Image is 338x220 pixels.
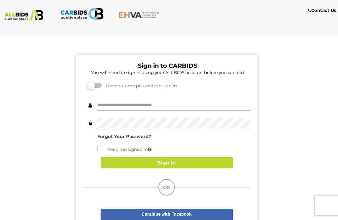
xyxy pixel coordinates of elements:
b: Contact Us [308,8,336,13]
b: Sign in to CARBIDS [138,62,197,69]
button: Sign In [101,157,233,169]
div: OR [158,179,175,196]
img: ALLBIDS.com.au [2,10,46,21]
a: Forgot Your Password? [97,134,151,139]
img: EHVA.com.au [118,12,162,18]
h5: You will need to sign in using your ALLBIDS account before you can bid [85,70,250,75]
a: Contact Us [308,7,338,14]
img: CARBIDS.com.au [60,7,104,21]
span: Use one-time passcode to sign in [103,83,177,88]
label: Keep me signed in [97,146,152,153]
